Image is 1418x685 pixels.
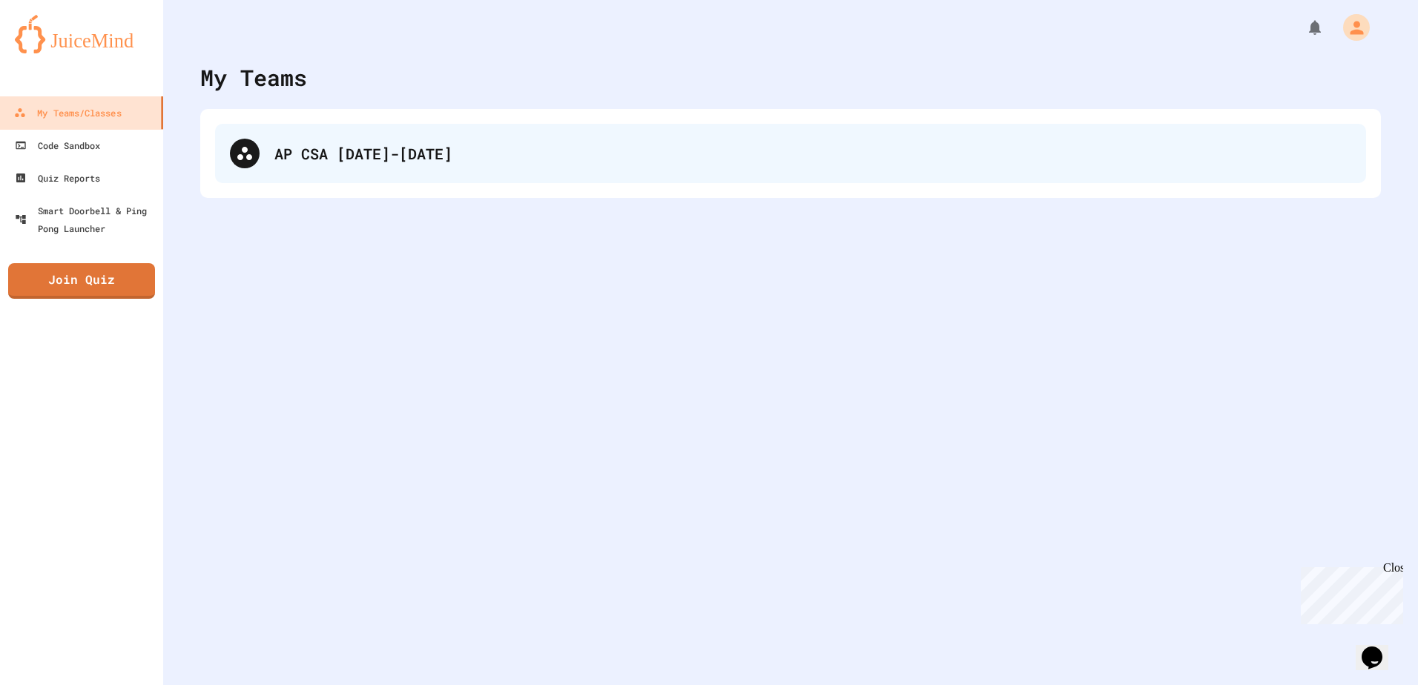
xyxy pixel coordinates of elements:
div: Smart Doorbell & Ping Pong Launcher [15,202,157,237]
div: AP CSA [DATE]-[DATE] [215,124,1366,183]
div: Code Sandbox [15,136,100,154]
img: logo-orange.svg [15,15,148,53]
iframe: chat widget [1356,626,1403,670]
div: My Teams [200,61,307,94]
div: My Account [1328,10,1374,44]
div: Quiz Reports [15,169,100,187]
iframe: chat widget [1295,561,1403,624]
div: My Notifications [1279,15,1328,40]
div: AP CSA [DATE]-[DATE] [274,142,1351,165]
div: My Teams/Classes [14,104,122,122]
div: Chat with us now!Close [6,6,102,94]
a: Join Quiz [8,263,155,299]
